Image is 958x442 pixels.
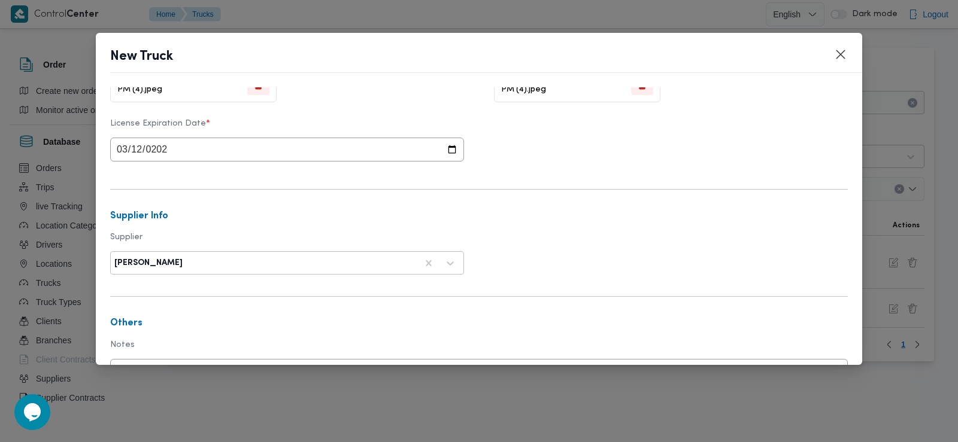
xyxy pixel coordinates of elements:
label: Supplier [110,233,464,251]
label: License Expiration Date [110,119,464,138]
label: Notes [110,340,848,359]
iframe: chat widget [12,394,50,430]
h3: Others [110,318,848,329]
h3: Supplier Info [110,211,848,222]
input: write your notes [110,359,848,382]
input: DD/MM/YYY [110,138,464,161]
button: Closes this modal window [833,47,848,62]
div: [PERSON_NAME] [114,258,183,268]
header: New Truck [110,47,877,73]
